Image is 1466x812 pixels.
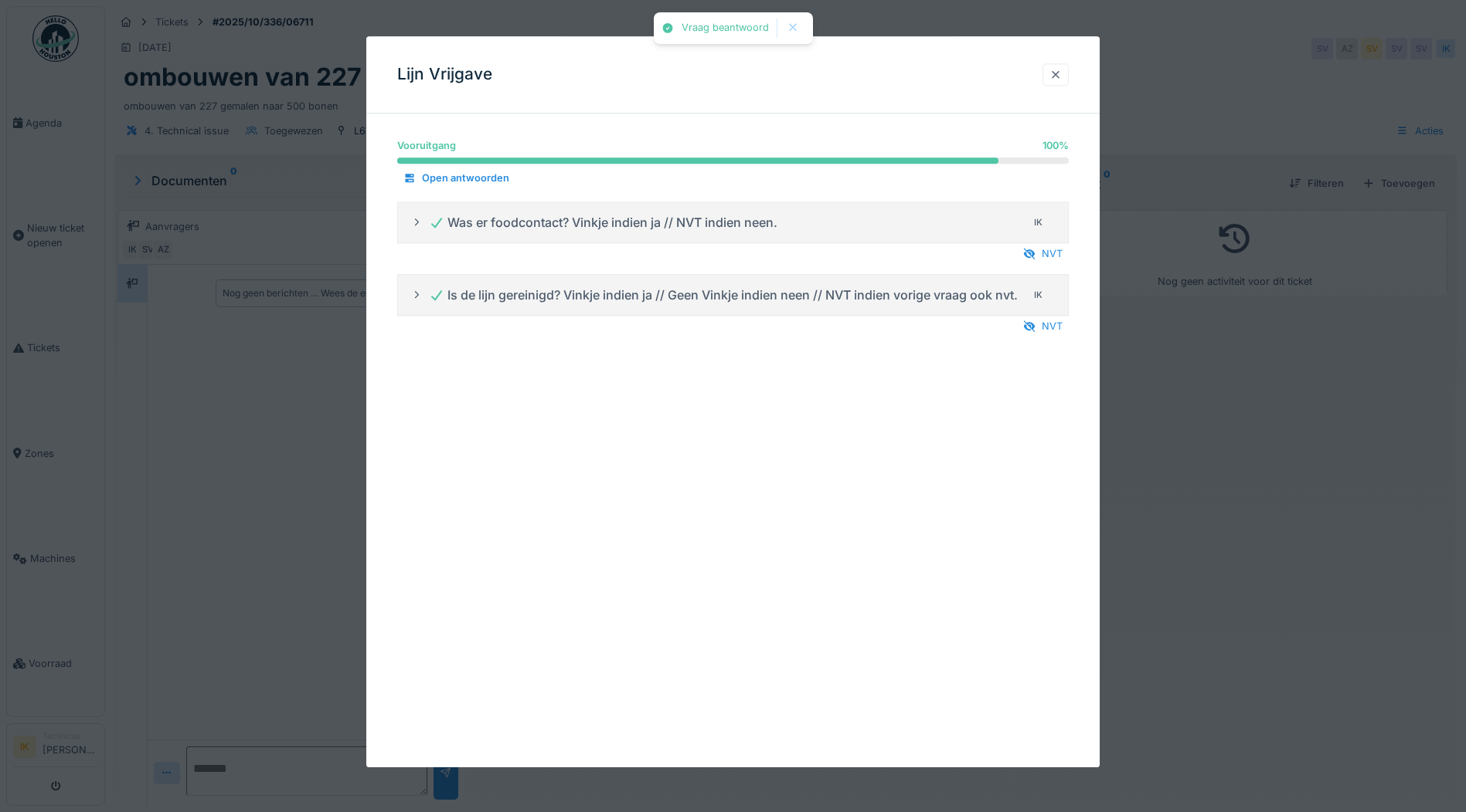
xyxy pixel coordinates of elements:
progress: 100 % [397,158,1069,164]
div: IK [1028,211,1049,233]
div: NVT [1017,316,1069,337]
div: IK [1028,284,1049,306]
div: Open antwoorden [397,168,515,189]
div: Was er foodcontact? Vinkje indien ja // NVT indien neen. [429,213,777,232]
summary: Was er foodcontact? Vinkje indien ja // NVT indien neen.IK [404,208,1062,237]
div: NVT [1017,244,1069,265]
div: Is de lijn gereinigd? Vinkje indien ja // Geen Vinkje indien neen // NVT indien vorige vraag ook ... [429,286,1018,304]
h3: Lijn Vrijgave [397,65,492,84]
div: Vraag beantwoord [682,22,769,35]
summary: Is de lijn gereinigd? Vinkje indien ja // Geen Vinkje indien neen // NVT indien vorige vraag ook ... [404,281,1062,310]
div: 100 % [1043,138,1069,153]
div: Vooruitgang [397,138,456,153]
